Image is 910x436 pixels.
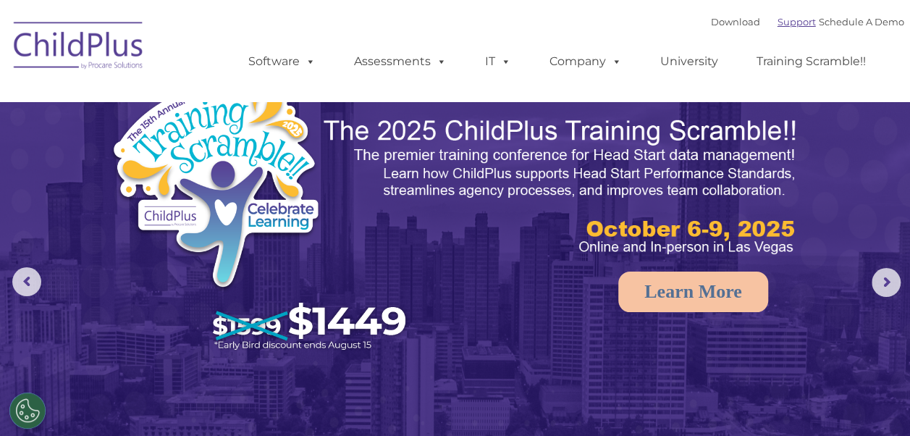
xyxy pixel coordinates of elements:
a: University [646,47,733,76]
a: Learn More [618,272,768,312]
font: | [711,16,904,28]
a: Training Scramble!! [742,47,880,76]
button: Cookies Settings [9,393,46,429]
span: Last name [201,96,245,106]
a: Company [535,47,636,76]
a: Download [711,16,760,28]
a: IT [471,47,526,76]
a: Assessments [340,47,461,76]
a: Schedule A Demo [819,16,904,28]
img: ChildPlus by Procare Solutions [7,12,151,84]
span: Phone number [201,155,263,166]
a: Support [778,16,816,28]
a: Software [234,47,330,76]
